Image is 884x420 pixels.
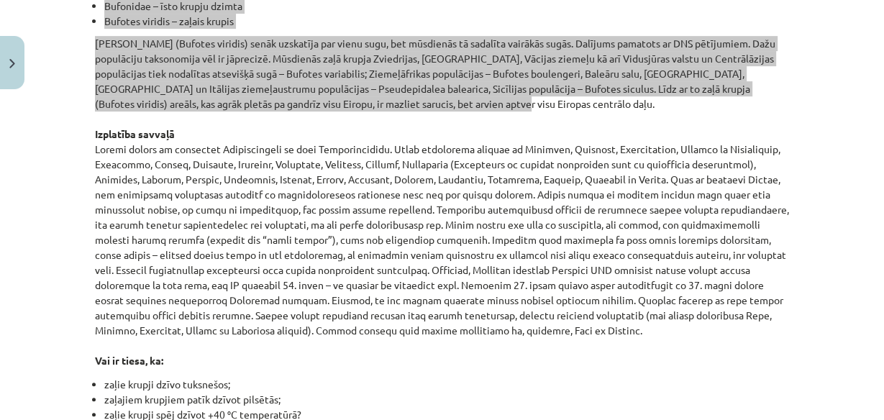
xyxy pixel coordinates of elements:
li: Bufotes viridis – zaļais krupis [104,14,790,29]
strong: Izplatība savvaļā [95,127,175,140]
strong: Vai ir tiesa, ka: [95,354,163,367]
img: icon-close-lesson-0947bae3869378f0d4975bcd49f059093ad1ed9edebbc8119c70593378902aed.svg [9,59,15,68]
li: zaļajiem krupjiem patīk dzīvot pilsētās; [104,392,790,407]
li: zaļie krupji dzīvo tuksnešos; [104,377,790,392]
p: [PERSON_NAME] (Bufotes viridis) senāk uzskatīja par vienu sugu, bet mūsdienās tā sadalīta vairākā... [95,36,790,368]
